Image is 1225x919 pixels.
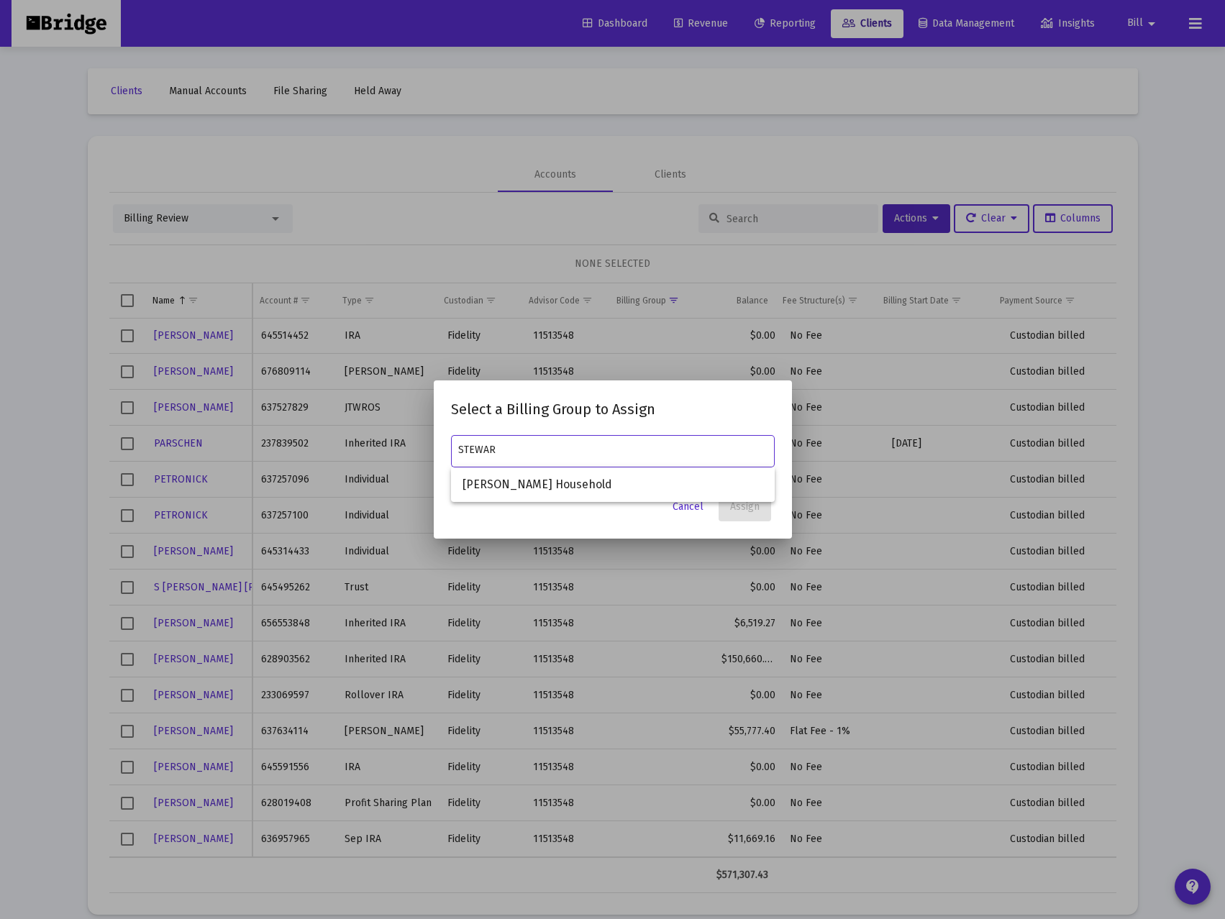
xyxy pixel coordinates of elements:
[730,500,760,513] span: Assign
[673,500,703,513] span: Cancel
[463,467,763,502] span: [PERSON_NAME] Household
[451,398,775,421] h2: Select a Billing Group to Assign
[661,493,715,521] button: Cancel
[719,493,771,521] button: Assign
[458,444,767,456] input: Select a billing group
